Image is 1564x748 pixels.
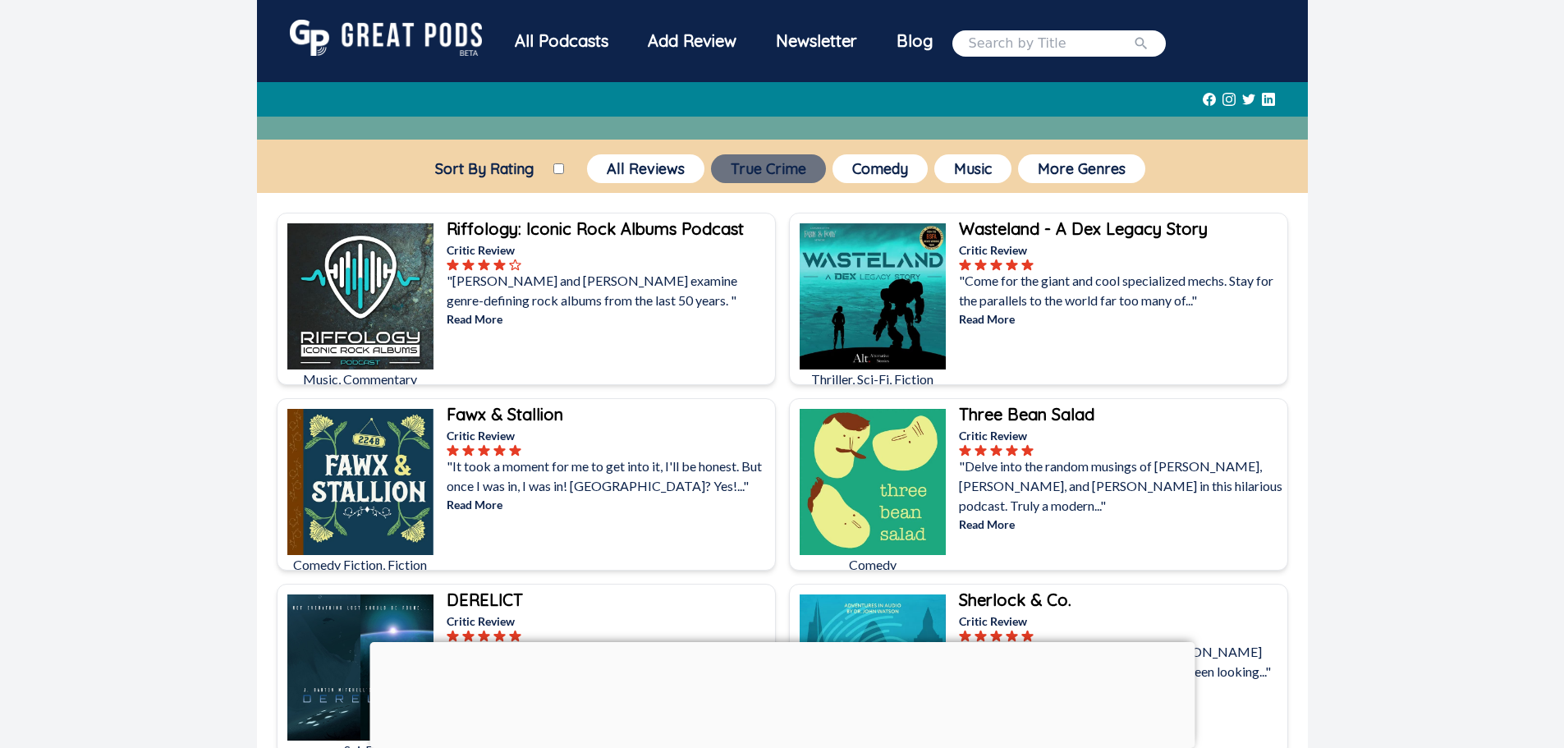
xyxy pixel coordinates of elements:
[756,20,877,67] a: Newsletter
[931,151,1015,186] a: Music
[800,409,946,555] img: Three Bean Salad
[959,427,1284,444] p: Critic Review
[287,409,433,555] img: Fawx & Stallion
[959,271,1284,310] p: "Come for the giant and cool specialized mechs. Stay for the parallels to the world far too many ...
[789,398,1288,571] a: Three Bean SaladComedyThree Bean SaladCritic Review"Delve into the random musings of [PERSON_NAME...
[1018,154,1145,183] button: More Genres
[277,398,776,571] a: Fawx & StallionComedy Fiction, FictionFawx & StallionCritic Review"It took a moment for me to get...
[290,20,482,56] img: GreatPods
[415,159,553,178] label: Sort By Rating
[447,590,523,610] b: DERELICT
[287,555,433,575] p: Comedy Fiction, Fiction
[800,369,946,389] p: Thriller, Sci-Fi, Fiction
[708,151,829,186] a: True Crime
[447,271,772,310] p: "[PERSON_NAME] and [PERSON_NAME] examine genre-defining rock albums from the last 50 years. "
[369,642,1195,744] iframe: Advertisement
[959,590,1071,610] b: Sherlock & Co.
[584,151,708,186] a: All Reviews
[789,213,1288,385] a: Wasteland - A Dex Legacy StoryThriller, Sci-Fi, FictionWasteland - A Dex Legacy StoryCritic Revie...
[959,310,1284,328] p: Read More
[800,555,946,575] p: Comedy
[628,20,756,62] a: Add Review
[711,154,826,183] button: True Crime
[800,223,946,369] img: Wasteland - A Dex Legacy Story
[277,213,776,385] a: Riffology: Iconic Rock Albums PodcastMusic, CommentaryRiffology: Iconic Rock Albums PodcastCritic...
[959,218,1208,239] b: Wasteland - A Dex Legacy Story
[829,151,931,186] a: Comedy
[587,154,704,183] button: All Reviews
[495,20,628,67] a: All Podcasts
[877,20,952,62] a: Blog
[756,20,877,62] div: Newsletter
[447,427,772,444] p: Critic Review
[832,154,928,183] button: Comedy
[287,594,433,741] img: DERELICT
[447,241,772,259] p: Critic Review
[934,154,1011,183] button: Music
[800,594,946,741] img: Sherlock & Co.
[959,457,1284,516] p: "Delve into the random musings of [PERSON_NAME], [PERSON_NAME], and [PERSON_NAME] in this hilario...
[959,404,1094,424] b: Three Bean Salad
[959,516,1284,533] p: Read More
[969,34,1133,53] input: Search by Title
[959,241,1284,259] p: Critic Review
[287,369,433,389] p: Music, Commentary
[447,457,772,496] p: "It took a moment for me to get into it, I'll be honest. But once I was in, I was in! [GEOGRAPHIC...
[447,496,772,513] p: Read More
[447,404,563,424] b: Fawx & Stallion
[447,310,772,328] p: Read More
[447,218,744,239] b: Riffology: Iconic Rock Albums Podcast
[447,613,772,630] p: Critic Review
[495,20,628,62] div: All Podcasts
[287,223,433,369] img: Riffology: Iconic Rock Albums Podcast
[959,613,1284,630] p: Critic Review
